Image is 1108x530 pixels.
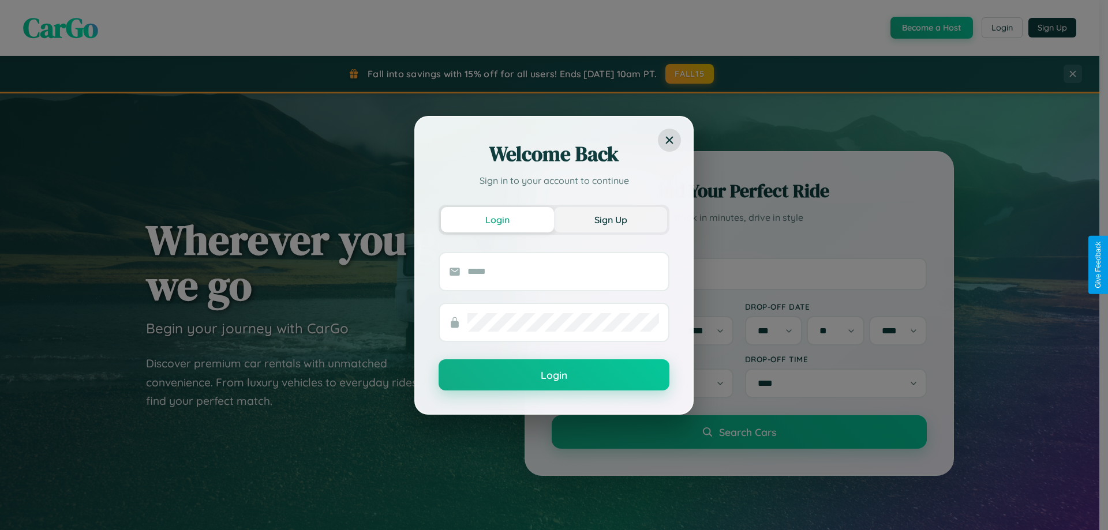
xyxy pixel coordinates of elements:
p: Sign in to your account to continue [439,174,669,187]
h2: Welcome Back [439,140,669,168]
div: Give Feedback [1094,242,1102,288]
button: Login [439,359,669,390]
button: Login [441,207,554,232]
button: Sign Up [554,207,667,232]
